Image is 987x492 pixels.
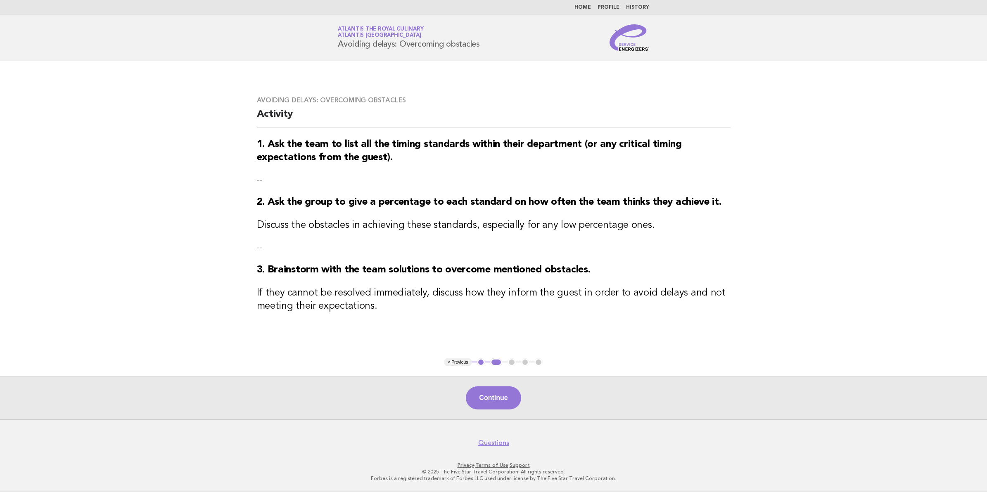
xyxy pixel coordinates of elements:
a: Support [510,462,530,468]
h3: If they cannot be resolved immediately, discuss how they inform the guest in order to avoid delay... [257,286,731,313]
strong: 2. Ask the group to give a percentage to each standard on how often the team thinks they achieve it. [257,197,721,207]
p: · · [241,462,746,468]
h1: Avoiding delays: Overcoming obstacles [338,27,480,48]
h3: Discuss the obstacles in achieving these standards, especially for any low percentage ones. [257,219,731,232]
a: Privacy [458,462,474,468]
a: Atlantis the Royal CulinaryAtlantis [GEOGRAPHIC_DATA] [338,26,423,38]
button: 2 [490,358,502,367]
a: Terms of Use [475,462,508,468]
strong: 3. Brainstorm with the team solutions to overcome mentioned obstacles. [257,265,591,275]
a: Questions [478,439,509,447]
p: -- [257,174,731,186]
p: © 2025 The Five Star Travel Corporation. All rights reserved. [241,468,746,475]
img: Service Energizers [610,24,649,51]
button: < Previous [444,358,471,367]
a: Profile [598,5,619,10]
a: History [626,5,649,10]
button: 1 [477,358,485,367]
strong: 1. Ask the team to list all the timing standards within their department (or any critical timing ... [257,140,682,163]
h2: Activity [257,108,731,128]
p: Forbes is a registered trademark of Forbes LLC used under license by The Five Star Travel Corpora... [241,475,746,482]
a: Home [574,5,591,10]
span: Atlantis [GEOGRAPHIC_DATA] [338,33,421,38]
p: -- [257,242,731,253]
button: Continue [466,386,521,409]
h3: Avoiding delays: Overcoming obstacles [257,96,731,104]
